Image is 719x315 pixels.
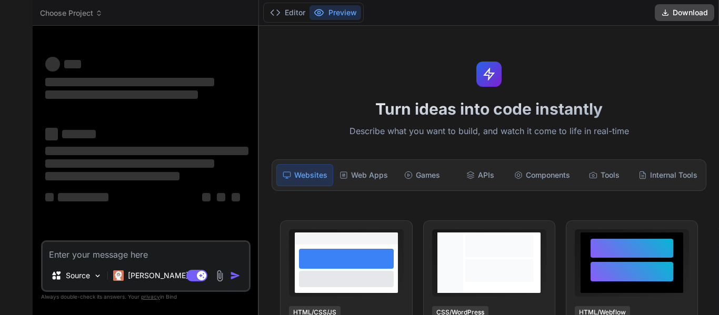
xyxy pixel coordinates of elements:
span: ‌ [45,78,214,86]
span: ‌ [62,130,96,138]
p: Describe what you want to build, and watch it come to life in real-time [265,125,713,138]
div: Internal Tools [634,164,702,186]
div: APIs [452,164,508,186]
span: ‌ [45,159,214,168]
div: Games [394,164,450,186]
h1: Turn ideas into code instantly [265,99,713,118]
span: ‌ [45,57,60,72]
span: privacy [141,293,160,300]
img: icon [230,270,241,281]
span: ‌ [45,128,58,140]
img: Pick Models [93,271,102,280]
span: ‌ [64,60,81,68]
div: Tools [576,164,632,186]
p: Source [66,270,90,281]
div: Websites [276,164,333,186]
span: ‌ [232,193,240,201]
p: Always double-check its answers. Your in Bind [41,292,251,302]
button: Editor [266,5,309,20]
span: ‌ [202,193,211,201]
p: [PERSON_NAME] 4 S.. [128,270,206,281]
span: ‌ [45,90,198,99]
span: ‌ [45,172,179,180]
div: Components [510,164,574,186]
span: ‌ [45,147,248,155]
span: Choose Project [40,8,103,18]
button: Preview [309,5,361,20]
img: attachment [214,270,226,282]
span: ‌ [217,193,225,201]
span: ‌ [58,193,108,201]
button: Download [655,4,714,21]
img: Claude 4 Sonnet [113,270,124,281]
span: ‌ [45,193,54,201]
div: Web Apps [335,164,392,186]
